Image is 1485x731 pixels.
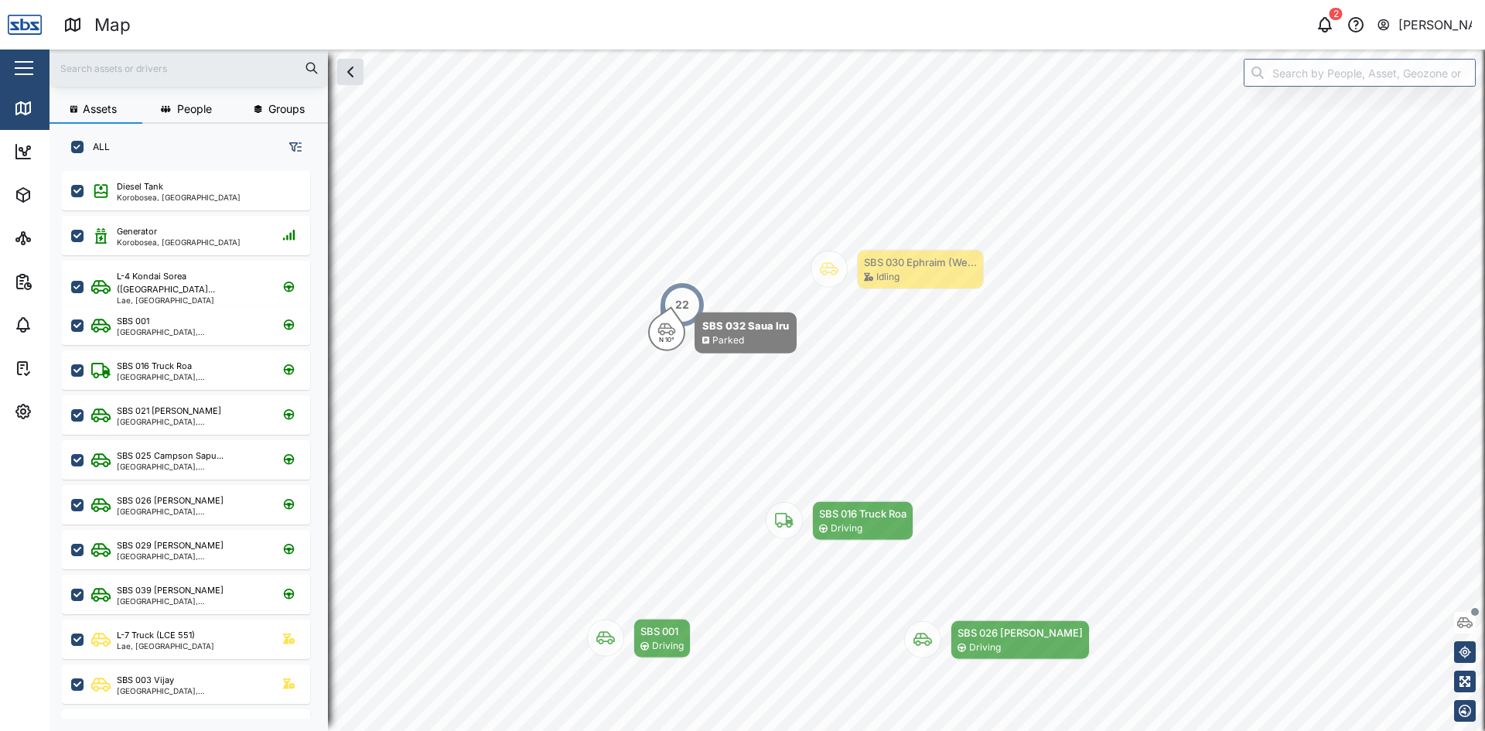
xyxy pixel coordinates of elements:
div: SBS 003 Vijay [117,674,174,687]
div: [GEOGRAPHIC_DATA], [GEOGRAPHIC_DATA] [117,328,265,336]
div: Lae, [GEOGRAPHIC_DATA] [117,296,265,304]
div: Map marker [811,250,984,289]
div: Driving [652,639,684,654]
div: SBS 021 [PERSON_NAME] [117,405,221,418]
span: Assets [83,104,117,114]
div: Map marker [587,619,691,658]
div: Driving [969,640,1001,655]
button: [PERSON_NAME] [1376,14,1473,36]
div: SBS 029 [PERSON_NAME] [117,539,224,552]
div: Tasks [40,360,83,377]
div: Reports [40,273,93,290]
div: [GEOGRAPHIC_DATA], [GEOGRAPHIC_DATA] [117,507,265,515]
label: ALL [84,141,110,153]
div: Driving [831,521,862,536]
div: L-7 Truck (LCE 551) [117,629,195,642]
div: Alarms [40,316,88,333]
div: Map marker [659,282,705,328]
div: SBS 039 [PERSON_NAME] [117,584,224,597]
div: Lae, [GEOGRAPHIC_DATA] [117,642,214,650]
div: SBS 001 [640,623,684,639]
input: Search by People, Asset, Geozone or Place [1244,59,1476,87]
div: SBS 032 Saua Iru [702,318,789,333]
div: SBS 016 Truck Roa [819,506,906,521]
div: 22 [675,296,689,313]
div: Korobosea, [GEOGRAPHIC_DATA] [117,193,241,201]
div: [GEOGRAPHIC_DATA], [GEOGRAPHIC_DATA] [117,552,265,560]
div: N 10° [659,336,674,343]
div: SBS 016 Truck Roa [117,360,192,373]
div: SBS 026 [PERSON_NAME] [958,625,1083,640]
div: Parked [712,333,744,348]
div: grid [62,166,327,719]
div: [GEOGRAPHIC_DATA], [GEOGRAPHIC_DATA] [117,418,265,425]
div: Diesel Tank [117,180,163,193]
input: Search assets or drivers [59,56,319,80]
div: [GEOGRAPHIC_DATA], [GEOGRAPHIC_DATA] [117,463,265,470]
div: Assets [40,186,88,203]
span: People [177,104,212,114]
div: 2 [1330,8,1343,20]
div: SBS 001 [117,315,149,328]
div: Settings [40,403,95,420]
img: Main Logo [8,8,42,42]
div: Map [40,100,75,117]
div: SBS 025 Campson Sapu... [117,449,224,463]
div: Map marker [766,501,913,541]
div: SBS 030 Ephraim (We... [864,254,977,270]
div: Dashboard [40,143,110,160]
span: Groups [268,104,305,114]
div: [PERSON_NAME] [1398,15,1473,35]
div: Sites [40,230,77,247]
div: Generator [117,225,157,238]
div: [GEOGRAPHIC_DATA], [GEOGRAPHIC_DATA] [117,373,265,381]
div: Map [94,12,131,39]
div: SBS 026 [PERSON_NAME] [117,494,224,507]
div: Map marker [648,313,797,354]
div: L-4 Kondai Sorea ([GEOGRAPHIC_DATA]... [117,270,265,296]
div: [GEOGRAPHIC_DATA], [GEOGRAPHIC_DATA] [117,687,265,695]
div: Idling [876,270,900,285]
canvas: Map [49,50,1485,731]
div: [GEOGRAPHIC_DATA], [GEOGRAPHIC_DATA] [117,597,265,605]
div: Map marker [904,620,1090,660]
div: Korobosea, [GEOGRAPHIC_DATA] [117,238,241,246]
